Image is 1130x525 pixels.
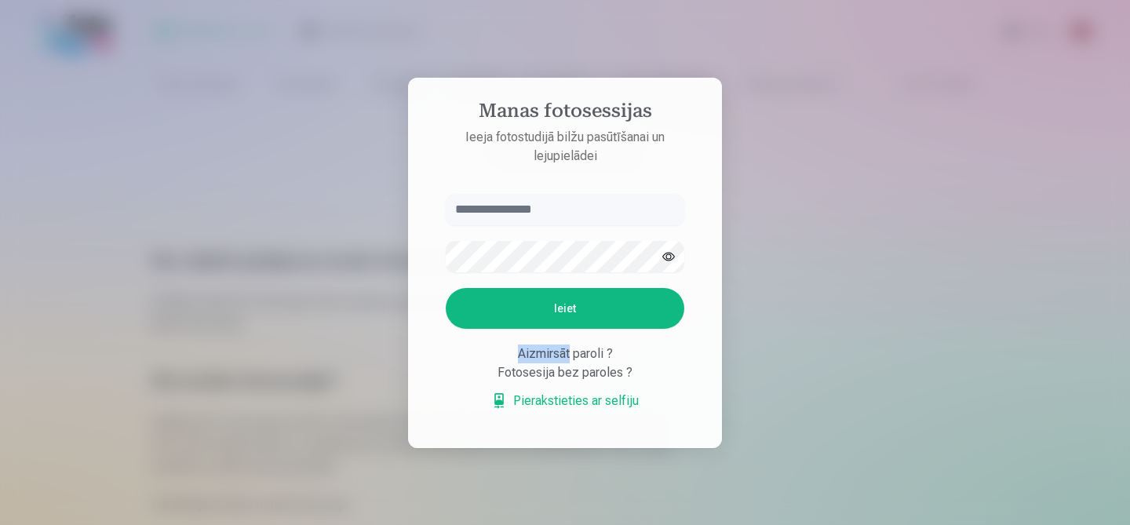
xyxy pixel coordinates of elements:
[430,128,700,166] p: Ieeja fotostudijā bilžu pasūtīšanai un lejupielādei
[430,100,700,128] h4: Manas fotosessijas
[446,363,684,382] div: Fotosesija bez paroles ?
[446,288,684,329] button: Ieiet
[491,392,639,410] a: Pierakstieties ar selfiju
[446,345,684,363] div: Aizmirsāt paroli ?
